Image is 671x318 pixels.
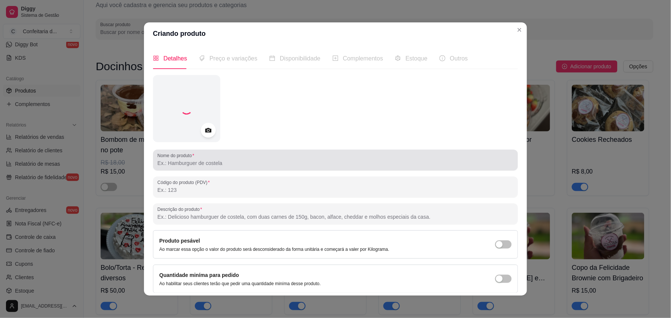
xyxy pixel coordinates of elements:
[157,152,197,159] label: Nome do produto
[181,103,193,115] div: Loading
[209,55,257,62] span: Preço e variações
[144,22,527,45] header: Criando produto
[157,213,514,221] input: Descrição do produto
[153,55,159,61] span: appstore
[280,55,321,62] span: Disponibilidade
[157,159,514,167] input: Nome do produto
[159,238,200,244] label: Produto pesável
[159,246,389,252] p: Ao marcar essa opção o valor do produto será desconsiderado da forma unitária e começará a valer ...
[450,55,468,62] span: Outros
[269,55,275,61] span: calendar
[159,272,239,278] label: Quantidade miníma para pedido
[439,55,445,61] span: info-circle
[405,55,428,62] span: Estoque
[343,55,383,62] span: Complementos
[157,179,212,185] label: Código do produto (PDV)
[333,55,338,61] span: plus-square
[395,55,401,61] span: code-sandbox
[163,55,187,62] span: Detalhes
[199,55,205,61] span: tags
[514,24,526,36] button: Close
[159,281,321,287] p: Ao habilitar seus clientes terão que pedir uma quantidade miníma desse produto.
[157,206,205,212] label: Descrição do produto
[157,186,514,194] input: Código do produto (PDV)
